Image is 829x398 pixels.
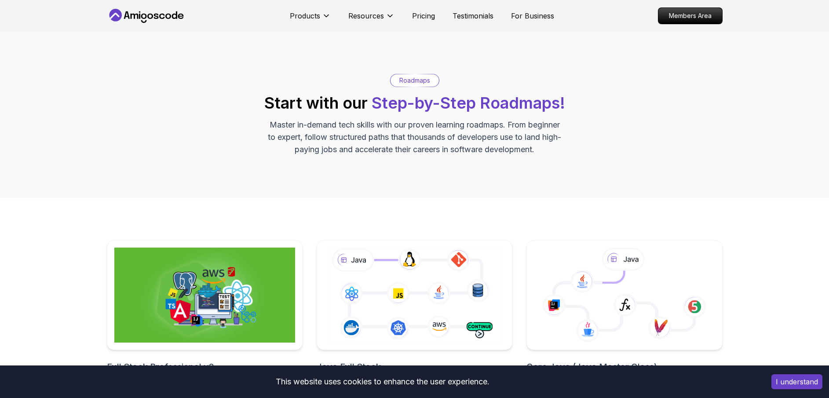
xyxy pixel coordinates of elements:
[267,119,562,156] p: Master in-demand tech skills with our proven learning roadmaps. From beginner to expert, follow s...
[453,11,493,21] a: Testimonials
[511,11,554,21] a: For Business
[114,248,295,343] img: Full Stack Professional v2
[372,93,565,113] span: Step-by-Step Roadmaps!
[771,374,822,389] button: Accept cookies
[7,372,758,391] div: This website uses cookies to enhance the user experience.
[348,11,394,28] button: Resources
[264,94,565,112] h2: Start with our
[290,11,320,21] p: Products
[658,7,723,24] a: Members Area
[658,8,722,24] p: Members Area
[317,361,512,373] h2: Java Full Stack
[526,361,722,373] h2: Core Java (Java Master Class)
[107,361,303,373] h2: Full Stack Professional v2
[348,11,384,21] p: Resources
[399,76,430,85] p: Roadmaps
[290,11,331,28] button: Products
[412,11,435,21] a: Pricing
